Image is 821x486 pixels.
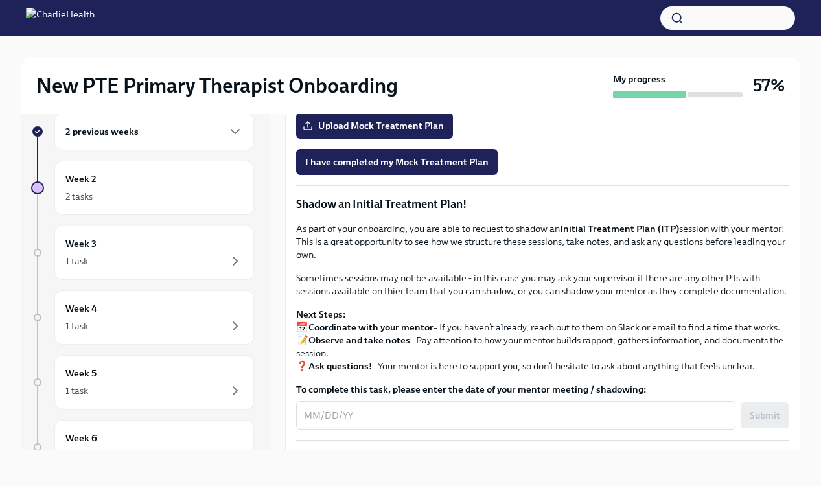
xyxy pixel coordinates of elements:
h6: Week 6 [65,431,97,445]
strong: My progress [613,73,665,86]
img: CharlieHealth [26,8,95,29]
label: Upload Mock Treatment Plan [296,113,453,139]
h6: Week 3 [65,237,97,251]
h6: Week 4 [65,301,97,316]
span: I have completed my Mock Treatment Plan [305,156,489,168]
div: 1 task [65,449,88,462]
strong: Initial Treatment Plan (ITP) [560,223,679,235]
p: Shadow an Initial Treatment Plan! [296,196,789,212]
a: Week 41 task [31,290,254,345]
h6: 2 previous weeks [65,124,139,139]
p: As part of your onboarding, you are able to request to shadow an session with your mentor! This i... [296,222,789,261]
label: To complete this task, please enter the date of your mentor meeting / shadowing: [296,383,789,396]
div: 2 previous weeks [54,113,254,150]
button: I have completed my Mock Treatment Plan [296,149,498,175]
strong: Coordinate with your mentor [308,321,434,333]
div: 1 task [65,255,88,268]
div: 2 tasks [65,190,93,203]
a: Week 31 task [31,226,254,280]
h3: 57% [753,74,785,97]
p: 📅 – If you haven’t already, reach out to them on Slack or email to find a time that works. 📝 – Pa... [296,308,789,373]
a: Week 22 tasks [31,161,254,215]
h6: Week 5 [65,366,97,380]
strong: Ask questions! [308,360,372,372]
a: Week 61 task [31,420,254,474]
span: Upload Mock Treatment Plan [305,119,444,132]
div: 1 task [65,319,88,332]
strong: Next Steps: [296,308,346,320]
h2: New PTE Primary Therapist Onboarding [36,73,398,98]
a: Week 51 task [31,355,254,410]
p: Sometimes sessions may not be available - in this case you may ask your supervisor if there are a... [296,272,789,297]
strong: Observe and take notes [308,334,410,346]
div: 1 task [65,384,88,397]
h6: Week 2 [65,172,97,186]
